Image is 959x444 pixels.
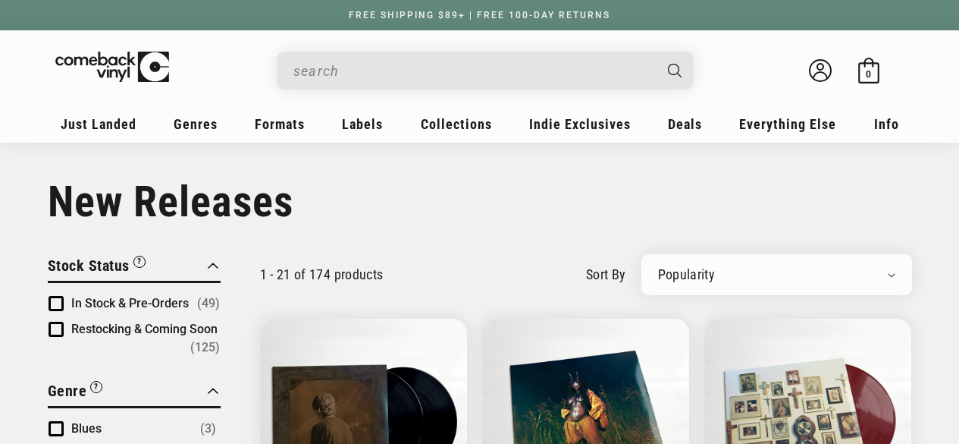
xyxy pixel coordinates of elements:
button: Filter by Genre [48,379,103,406]
span: Labels [342,116,383,132]
label: sort by [586,264,626,285]
span: Genre [48,382,87,400]
span: 0 [866,68,871,80]
span: Number of products: (3) [200,420,216,438]
span: Everything Else [739,116,836,132]
span: Restocking & Coming Soon [71,322,218,336]
span: Deals [668,116,702,132]
span: Just Landed [61,116,136,132]
button: Filter by Stock Status [48,254,146,281]
span: Collections [421,116,492,132]
div: Search [277,52,694,90]
a: FREE SHIPPING $89+ | FREE 100-DAY RETURNS [334,10,625,20]
span: Info [874,116,899,132]
span: Genres [174,116,218,132]
span: Number of products: (49) [197,294,220,313]
span: In Stock & Pre-Orders [71,296,189,310]
span: Formats [255,116,305,132]
h1: New Releases [48,177,912,227]
span: Indie Exclusives [529,116,631,132]
p: 1 - 21 of 174 products [260,266,384,282]
button: Search [654,52,695,90]
input: search [293,55,653,87]
span: Number of products: (125) [190,339,220,357]
span: Blues [71,421,102,436]
span: Stock Status [48,257,130,275]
